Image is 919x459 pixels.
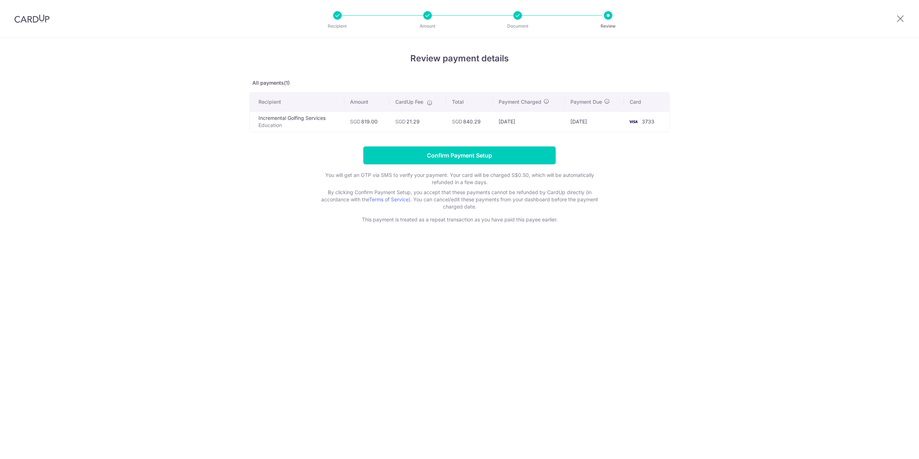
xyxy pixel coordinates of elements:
th: Amount [344,93,389,111]
h4: Review payment details [249,52,670,65]
p: You will get an OTP via SMS to verify your payment. Your card will be charged S$0.50, which will ... [316,172,603,186]
span: Payment Due [570,98,602,106]
span: SGD [452,118,462,125]
td: Incremental Golfing Services [250,111,344,132]
th: Recipient [250,93,344,111]
input: Confirm Payment Setup [363,146,556,164]
th: Card [624,93,669,111]
p: This payment is treated as a repeat transaction as you have paid this payee earlier. [316,216,603,223]
p: By clicking Confirm Payment Setup, you accept that these payments cannot be refunded by CardUp di... [316,189,603,210]
iframe: Opens a widget where you can find more information [873,437,912,455]
p: Document [491,23,544,30]
span: 3733 [642,118,654,125]
td: 840.29 [446,111,493,132]
td: 819.00 [344,111,389,132]
p: Education [258,122,339,129]
p: Recipient [311,23,364,30]
p: All payments(1) [249,79,670,86]
span: CardUp Fee [395,98,423,106]
td: [DATE] [565,111,624,132]
td: 21.29 [389,111,446,132]
img: CardUp [14,14,50,23]
p: Review [582,23,635,30]
a: Terms of Service [369,196,409,202]
span: Payment Charged [499,98,541,106]
p: Amount [401,23,454,30]
img: <span class="translation_missing" title="translation missing: en.account_steps.new_confirm_form.b... [626,117,640,126]
th: Total [446,93,493,111]
td: [DATE] [493,111,565,132]
span: SGD [395,118,406,125]
span: SGD [350,118,360,125]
